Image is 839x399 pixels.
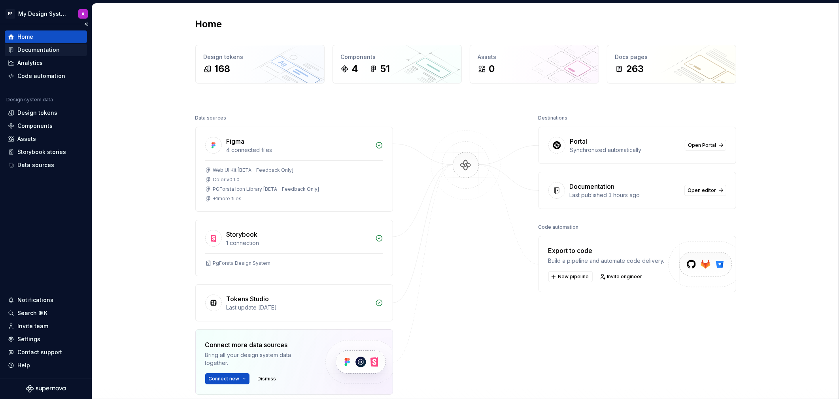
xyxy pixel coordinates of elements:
[626,63,644,75] div: 263
[570,191,680,199] div: Last published 3 hours ago
[215,63,231,75] div: 168
[5,133,87,145] a: Assets
[688,142,716,148] span: Open Portal
[333,45,462,84] a: Components451
[17,309,47,317] div: Search ⌘K
[26,385,66,393] svg: Supernova Logo
[5,294,87,306] button: Notifications
[17,109,57,117] div: Design tokens
[17,348,62,356] div: Contact support
[205,340,312,350] div: Connect more data sources
[227,230,258,239] div: Storybook
[195,220,393,276] a: Storybook1 connectionPgForsta Design System
[548,246,665,255] div: Export to code
[5,106,87,119] a: Design tokens
[205,351,312,367] div: Bring all your design system data together.
[213,177,240,183] div: Color v0.1.0
[195,18,222,30] h2: Home
[6,97,53,103] div: Design system data
[209,376,240,382] span: Connect new
[539,222,579,233] div: Code automation
[570,137,588,146] div: Portal
[17,33,33,41] div: Home
[81,11,85,17] div: A
[204,53,316,61] div: Design tokens
[17,72,65,80] div: Code automation
[539,112,568,123] div: Destinations
[18,10,69,18] div: My Design System
[17,361,30,369] div: Help
[17,296,53,304] div: Notifications
[17,46,60,54] div: Documentation
[205,373,249,384] button: Connect new
[548,271,593,282] button: New pipeline
[17,122,53,130] div: Components
[258,376,276,382] span: Dismiss
[227,294,269,304] div: Tokens Studio
[352,63,359,75] div: 4
[17,322,48,330] div: Invite team
[341,53,454,61] div: Components
[688,187,716,194] span: Open editor
[17,135,36,143] div: Assets
[195,45,325,84] a: Design tokens168
[5,44,87,56] a: Documentation
[227,304,370,312] div: Last update [DATE]
[684,185,726,196] a: Open editor
[2,5,90,22] button: PFMy Design SystemA
[5,333,87,346] a: Settings
[17,335,40,343] div: Settings
[607,274,642,280] span: Invite engineer
[5,146,87,158] a: Storybook stories
[5,307,87,319] button: Search ⌘K
[17,59,43,67] div: Analytics
[5,346,87,359] button: Contact support
[478,53,591,61] div: Assets
[213,167,294,173] div: Web UI Kit [BETA - Feedback Only]
[5,159,87,171] a: Data sources
[489,63,495,75] div: 0
[195,112,227,123] div: Data sources
[5,70,87,82] a: Code automation
[17,161,54,169] div: Data sources
[5,30,87,43] a: Home
[558,274,589,280] span: New pipeline
[195,127,393,212] a: Figma4 connected filesWeb UI Kit [BETA - Feedback Only]Color v0.1.0PGForsta Icon Library [BETA - ...
[548,257,665,265] div: Build a pipeline and automate code delivery.
[607,45,736,84] a: Docs pages263
[570,146,680,154] div: Synchronized automatically
[227,239,370,247] div: 1 connection
[213,196,242,202] div: + 1 more files
[5,359,87,372] button: Help
[470,45,599,84] a: Assets0
[6,9,15,19] div: PF
[381,63,390,75] div: 51
[615,53,728,61] div: Docs pages
[81,19,92,30] button: Collapse sidebar
[570,182,615,191] div: Documentation
[17,148,66,156] div: Storybook stories
[597,271,646,282] a: Invite engineer
[213,260,271,266] div: PgForsta Design System
[227,137,245,146] div: Figma
[227,146,370,154] div: 4 connected files
[195,284,393,321] a: Tokens StudioLast update [DATE]
[5,57,87,69] a: Analytics
[5,120,87,132] a: Components
[254,373,280,384] button: Dismiss
[685,140,726,151] a: Open Portal
[5,320,87,332] a: Invite team
[213,186,319,192] div: PGForsta Icon Library [BETA - Feedback Only]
